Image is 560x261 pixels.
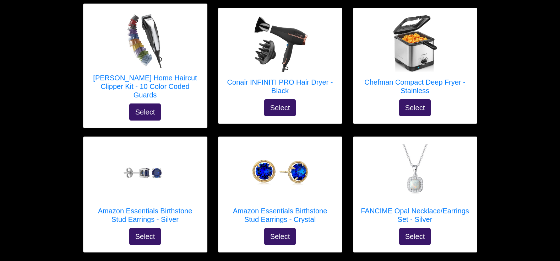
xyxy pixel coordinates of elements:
[360,207,470,224] h5: FANCIME Opal Necklace/Earrings Set - Silver
[387,15,444,72] img: Chefman Compact Deep Fryer - Stainless
[129,228,161,245] button: Select
[360,15,470,99] a: Chefman Compact Deep Fryer - Stainless Chefman Compact Deep Fryer - Stainless
[91,11,200,103] a: Wahl Home Haircut Clipper Kit - 10 Color Coded Guards [PERSON_NAME] Home Haircut Clipper Kit - 10...
[225,78,335,95] h5: Conair INFINITI PRO Hair Dryer - Black
[264,99,296,116] button: Select
[360,78,470,95] h5: Chefman Compact Deep Fryer - Stainless
[91,74,200,99] h5: [PERSON_NAME] Home Haircut Clipper Kit - 10 Color Coded Guards
[264,228,296,245] button: Select
[252,15,309,72] img: Conair INFINITI PRO Hair Dryer - Black
[91,144,200,228] a: Amazon Essentials Birthstone Stud Earrings - Silver Amazon Essentials Birthstone Stud Earrings - ...
[252,160,309,186] img: Amazon Essentials Birthstone Stud Earrings - Crystal
[225,144,335,228] a: Amazon Essentials Birthstone Stud Earrings - Crystal Amazon Essentials Birthstone Stud Earrings -...
[399,228,431,245] button: Select
[117,144,174,201] img: Amazon Essentials Birthstone Stud Earrings - Silver
[91,207,200,224] h5: Amazon Essentials Birthstone Stud Earrings - Silver
[129,103,161,121] button: Select
[387,144,444,201] img: FANCIME Opal Necklace/Earrings Set - Silver
[360,144,470,228] a: FANCIME Opal Necklace/Earrings Set - Silver FANCIME Opal Necklace/Earrings Set - Silver
[225,15,335,99] a: Conair INFINITI PRO Hair Dryer - Black Conair INFINITI PRO Hair Dryer - Black
[117,11,174,68] img: Wahl Home Haircut Clipper Kit - 10 Color Coded Guards
[225,207,335,224] h5: Amazon Essentials Birthstone Stud Earrings - Crystal
[399,99,431,116] button: Select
